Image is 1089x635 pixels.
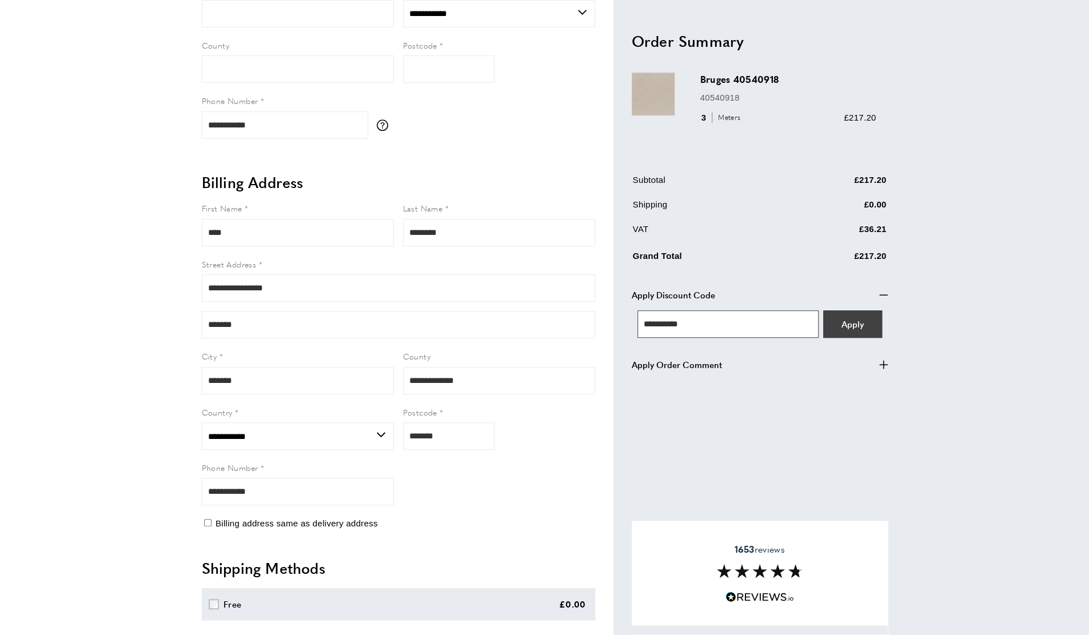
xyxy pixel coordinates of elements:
button: Apply Coupon [823,310,882,338]
span: Postcode [403,406,437,418]
img: Reviews.io 5 stars [725,592,794,603]
h2: Billing Address [202,172,595,193]
span: £217.20 [844,113,876,122]
span: First Name [202,202,242,214]
td: Shipping [633,198,786,220]
span: County [202,39,229,51]
img: Bruges 40540918 [632,73,675,116]
div: 3 [700,111,744,125]
h2: Shipping Methods [202,558,595,578]
span: Postcode [403,39,437,51]
div: £0.00 [559,597,586,611]
td: VAT [633,222,786,245]
span: Billing address same as delivery address [216,518,378,528]
button: More information [377,119,394,131]
span: County [403,350,430,362]
span: City [202,350,217,362]
td: £217.20 [787,173,887,195]
span: Last Name [403,202,443,214]
span: Street Address [202,258,257,270]
span: Meters [712,113,743,123]
span: Apply Coupon [841,318,864,330]
td: £36.21 [787,222,887,245]
td: Subtotal [633,173,786,195]
td: Grand Total [633,247,786,271]
span: reviews [734,544,784,555]
h2: Order Summary [632,31,888,51]
div: Free [224,597,241,611]
span: Apply Order Comment [632,358,722,372]
img: Reviews section [717,565,803,578]
p: 40540918 [700,91,876,105]
input: Billing address same as delivery address [204,519,212,526]
span: Phone Number [202,95,258,106]
td: £217.20 [787,247,887,271]
td: £0.00 [787,198,887,220]
span: Apply Discount Code [632,288,715,302]
span: Country [202,406,233,418]
h3: Bruges 40540918 [700,73,876,86]
strong: 1653 [734,542,754,556]
span: Phone Number [202,462,258,473]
